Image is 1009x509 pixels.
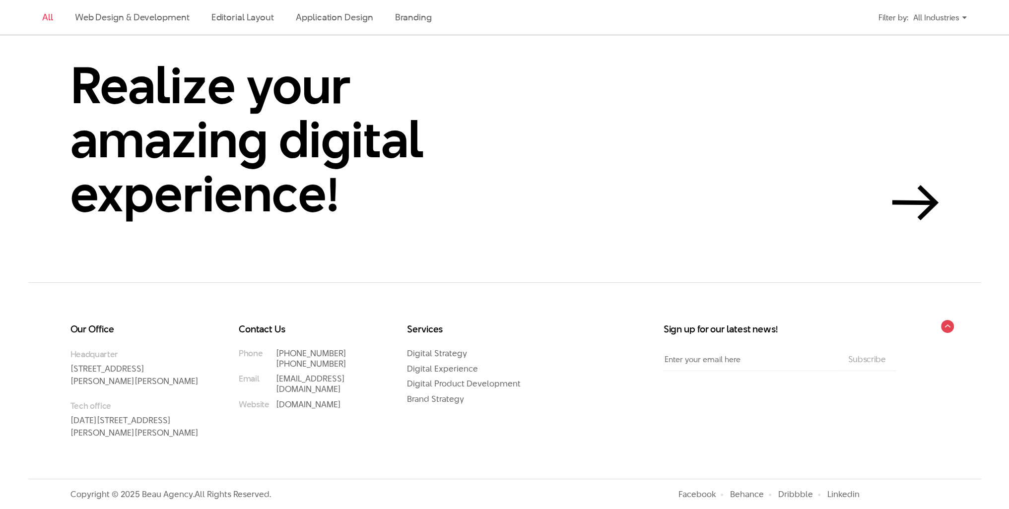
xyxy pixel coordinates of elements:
[878,9,908,26] div: Filter by:
[70,400,199,439] p: [DATE][STREET_ADDRESS][PERSON_NAME][PERSON_NAME]
[239,348,263,359] small: Phone
[276,358,346,370] a: [PHONE_NUMBER]
[239,374,259,384] small: Email
[778,488,813,500] a: Dribbble
[678,488,716,500] a: Facebook
[70,324,199,334] h3: Our Office
[276,398,341,410] a: [DOMAIN_NAME]
[239,399,269,410] small: Website
[211,11,274,23] a: Editorial Layout
[70,58,517,221] h2: Realize your amazing digital experience!
[70,348,199,387] p: [STREET_ADDRESS][PERSON_NAME][PERSON_NAME]
[407,347,467,359] a: Digital Strategy
[70,58,939,221] a: Realize your amazing digital experience!
[70,489,271,500] p: Copyright © 2025 Beau Agency. All Rights Reserved.
[70,400,199,412] small: Tech office
[407,363,478,375] a: Digital Experience
[827,488,860,500] a: Linkedin
[663,348,837,371] input: Enter your email here
[276,347,346,359] a: [PHONE_NUMBER]
[913,9,967,26] div: All Industries
[239,324,367,334] h3: Contact Us
[296,11,373,23] a: Application Design
[42,11,53,23] a: All
[407,324,536,334] h3: Services
[730,488,764,500] a: Behance
[70,348,199,360] small: Headquarter
[75,11,190,23] a: Web Design & Development
[663,324,896,334] h3: Sign up for our latest news!
[407,378,521,389] a: Digital Product Development
[407,393,464,405] a: Brand Strategy
[845,355,888,364] input: Subscribe
[276,373,345,395] a: [EMAIL_ADDRESS][DOMAIN_NAME]
[395,11,432,23] a: Branding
